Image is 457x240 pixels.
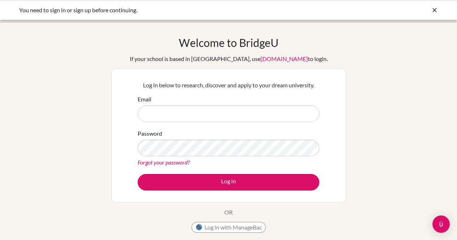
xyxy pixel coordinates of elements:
div: Open Intercom Messenger [432,215,450,233]
h1: Welcome to BridgeU [179,36,279,49]
div: If your school is based in [GEOGRAPHIC_DATA], use to login. [130,54,328,63]
label: Password [138,129,162,138]
a: [DOMAIN_NAME] [260,55,308,62]
p: Log in below to research, discover and apply to your dream university. [138,81,319,90]
div: You need to sign in or sign up before continuing. [19,6,330,14]
button: Log in with ManageBac [191,222,266,233]
a: Forgot your password? [138,159,190,166]
p: OR [224,208,233,217]
label: Email [138,95,151,104]
button: Log in [138,174,319,191]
